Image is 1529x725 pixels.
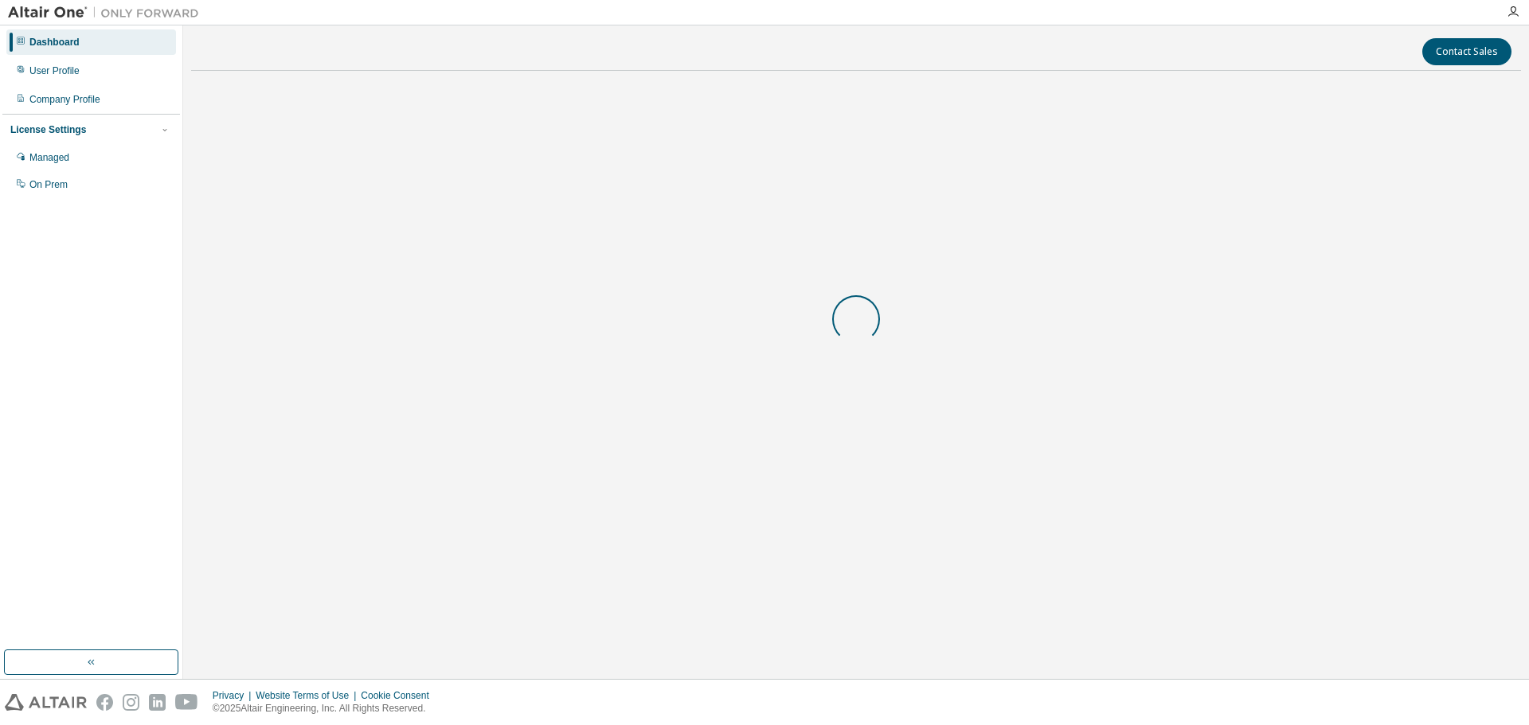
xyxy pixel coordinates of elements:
div: Privacy [213,689,256,702]
div: Cookie Consent [361,689,438,702]
img: altair_logo.svg [5,694,87,711]
div: Dashboard [29,36,80,49]
div: Website Terms of Use [256,689,361,702]
p: © 2025 Altair Engineering, Inc. All Rights Reserved. [213,702,439,715]
img: facebook.svg [96,694,113,711]
img: linkedin.svg [149,694,166,711]
div: User Profile [29,64,80,77]
img: youtube.svg [175,694,198,711]
div: Managed [29,151,69,164]
div: Company Profile [29,93,100,106]
div: License Settings [10,123,86,136]
button: Contact Sales [1422,38,1511,65]
img: instagram.svg [123,694,139,711]
img: Altair One [8,5,207,21]
div: On Prem [29,178,68,191]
